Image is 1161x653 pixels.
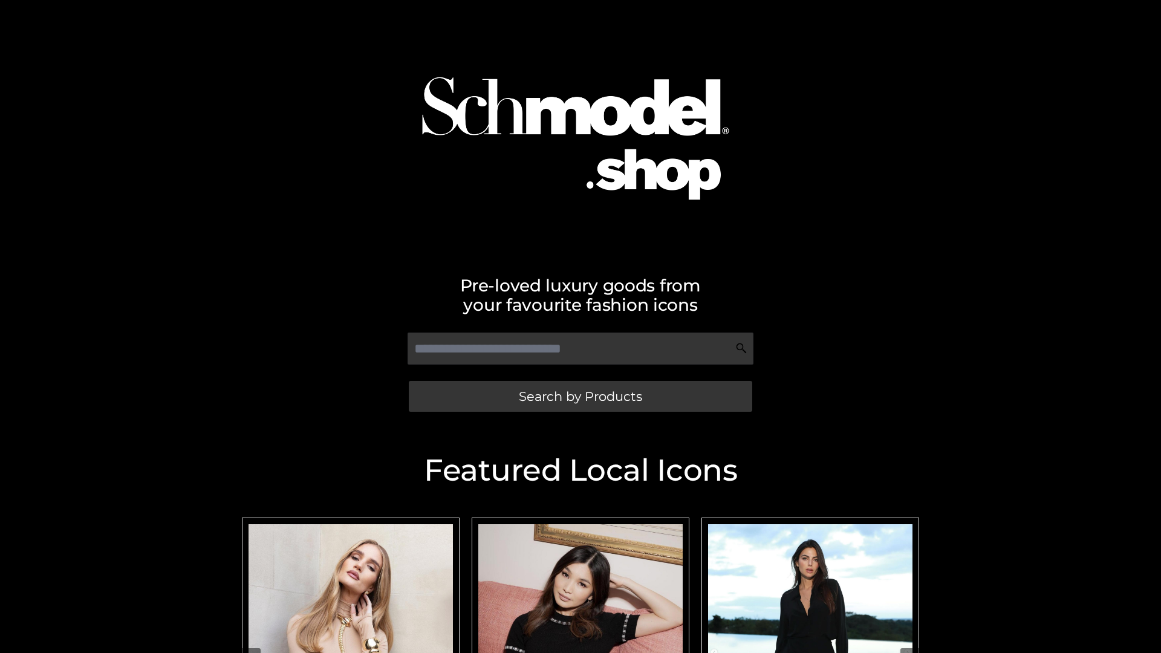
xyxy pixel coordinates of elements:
h2: Featured Local Icons​ [236,455,925,486]
span: Search by Products [519,390,642,403]
img: Search Icon [735,342,747,354]
a: Search by Products [409,381,752,412]
h2: Pre-loved luxury goods from your favourite fashion icons [236,276,925,314]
